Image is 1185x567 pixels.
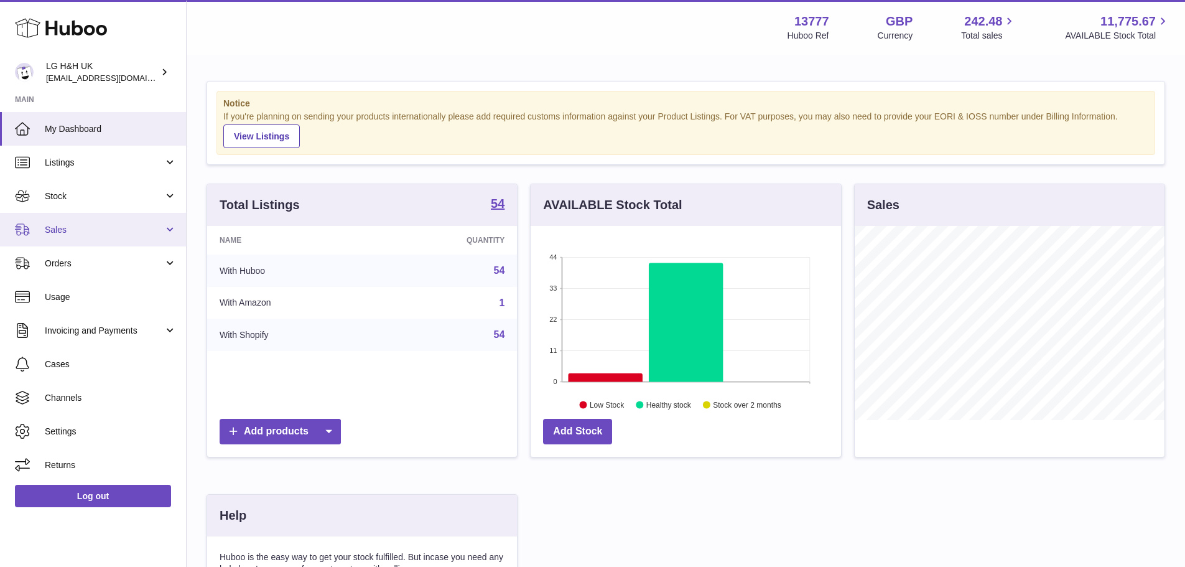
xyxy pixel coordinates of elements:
text: Stock over 2 months [713,400,781,409]
span: Invoicing and Payments [45,325,164,337]
span: Sales [45,224,164,236]
img: veechen@lghnh.co.uk [15,63,34,82]
text: 22 [550,316,557,323]
td: With Amazon [207,287,377,319]
span: [EMAIL_ADDRESS][DOMAIN_NAME] [46,73,183,83]
text: Low Stock [590,400,625,409]
span: Channels [45,392,177,404]
td: With Huboo [207,255,377,287]
span: Listings [45,157,164,169]
text: Healthy stock [646,400,692,409]
a: 54 [494,329,505,340]
text: 44 [550,253,557,261]
span: My Dashboard [45,123,177,135]
a: 54 [494,265,505,276]
text: 0 [554,378,557,385]
div: If you're planning on sending your products internationally please add required customs informati... [223,111,1148,148]
h3: Sales [867,197,899,213]
a: 11,775.67 AVAILABLE Stock Total [1065,13,1170,42]
span: Returns [45,459,177,471]
h3: AVAILABLE Stock Total [543,197,682,213]
a: View Listings [223,124,300,148]
span: Settings [45,426,177,438]
span: Total sales [961,30,1016,42]
div: LG H&H UK [46,60,158,84]
span: Orders [45,258,164,269]
a: Add products [220,419,341,444]
td: With Shopify [207,319,377,351]
span: Cases [45,358,177,370]
a: Add Stock [543,419,612,444]
strong: 13777 [794,13,829,30]
strong: 54 [491,197,504,210]
a: 242.48 Total sales [961,13,1016,42]
h3: Total Listings [220,197,300,213]
span: AVAILABLE Stock Total [1065,30,1170,42]
text: 11 [550,347,557,354]
span: 242.48 [964,13,1002,30]
h3: Help [220,507,246,524]
th: Name [207,226,377,255]
a: Log out [15,485,171,507]
div: Huboo Ref [788,30,829,42]
strong: GBP [886,13,913,30]
span: Usage [45,291,177,303]
span: 11,775.67 [1100,13,1156,30]
span: Stock [45,190,164,202]
text: 33 [550,284,557,292]
a: 54 [491,197,504,212]
th: Quantity [377,226,518,255]
strong: Notice [223,98,1148,110]
a: 1 [499,298,504,308]
div: Currency [878,30,913,42]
